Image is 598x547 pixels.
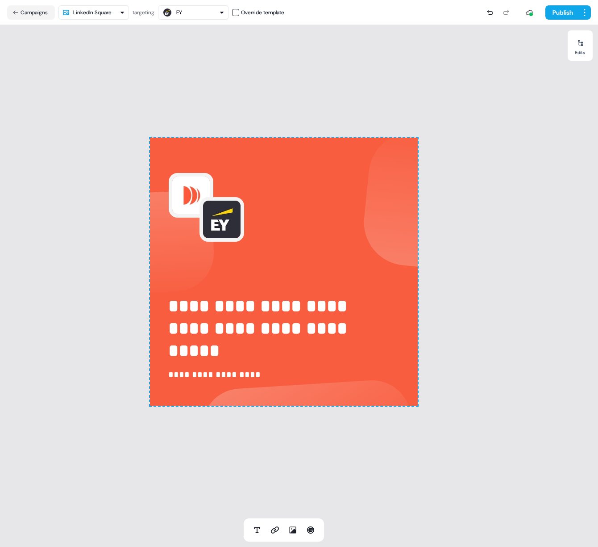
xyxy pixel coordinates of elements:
button: EY [158,5,228,20]
button: Campaigns [7,5,55,20]
button: Publish [545,5,578,20]
div: LinkedIn Square [73,8,112,17]
button: Edits [568,36,593,55]
div: targeting [133,8,154,17]
div: Override template [241,8,284,17]
div: EY [176,8,182,17]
